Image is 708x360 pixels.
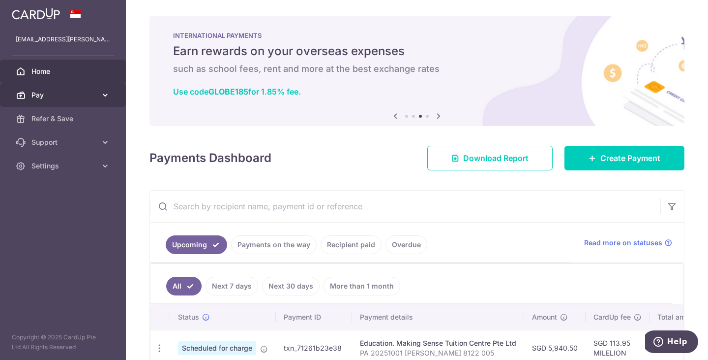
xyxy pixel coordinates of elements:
[31,90,96,100] span: Pay
[173,32,661,39] p: INTERNATIONAL PAYMENTS
[173,43,661,59] h5: Earn rewards on your overseas expenses
[360,348,516,358] p: PA 20251001 [PERSON_NAME] 8122 005
[31,114,96,124] span: Refer & Save
[600,152,660,164] span: Create Payment
[324,277,400,295] a: More than 1 month
[276,304,352,330] th: Payment ID
[262,277,320,295] a: Next 30 days
[593,312,631,322] span: CardUp fee
[31,66,96,76] span: Home
[166,235,227,254] a: Upcoming
[532,312,557,322] span: Amount
[657,312,690,322] span: Total amt.
[178,312,199,322] span: Status
[12,8,60,20] img: CardUp
[149,16,684,126] img: International Payment Banner
[360,338,516,348] div: Education. Making Sense Tuition Centre Pte Ltd
[178,341,256,355] span: Scheduled for charge
[427,146,553,170] a: Download Report
[463,152,529,164] span: Download Report
[173,63,661,75] h6: such as school fees, rent and more at the best exchange rates
[31,137,96,147] span: Support
[16,34,110,44] p: [EMAIL_ADDRESS][PERSON_NAME][DOMAIN_NAME]
[584,238,662,248] span: Read more on statuses
[149,149,271,167] h4: Payments Dashboard
[645,330,698,355] iframe: Opens a widget where you can find more information
[166,277,202,295] a: All
[231,235,317,254] a: Payments on the way
[352,304,524,330] th: Payment details
[564,146,684,170] a: Create Payment
[385,235,427,254] a: Overdue
[31,161,96,171] span: Settings
[150,191,660,222] input: Search by recipient name, payment id or reference
[206,277,258,295] a: Next 7 days
[321,235,382,254] a: Recipient paid
[173,87,301,97] a: Use codeGLOBE185for 1.85% fee.
[584,238,672,248] a: Read more on statuses
[208,87,248,97] b: GLOBE185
